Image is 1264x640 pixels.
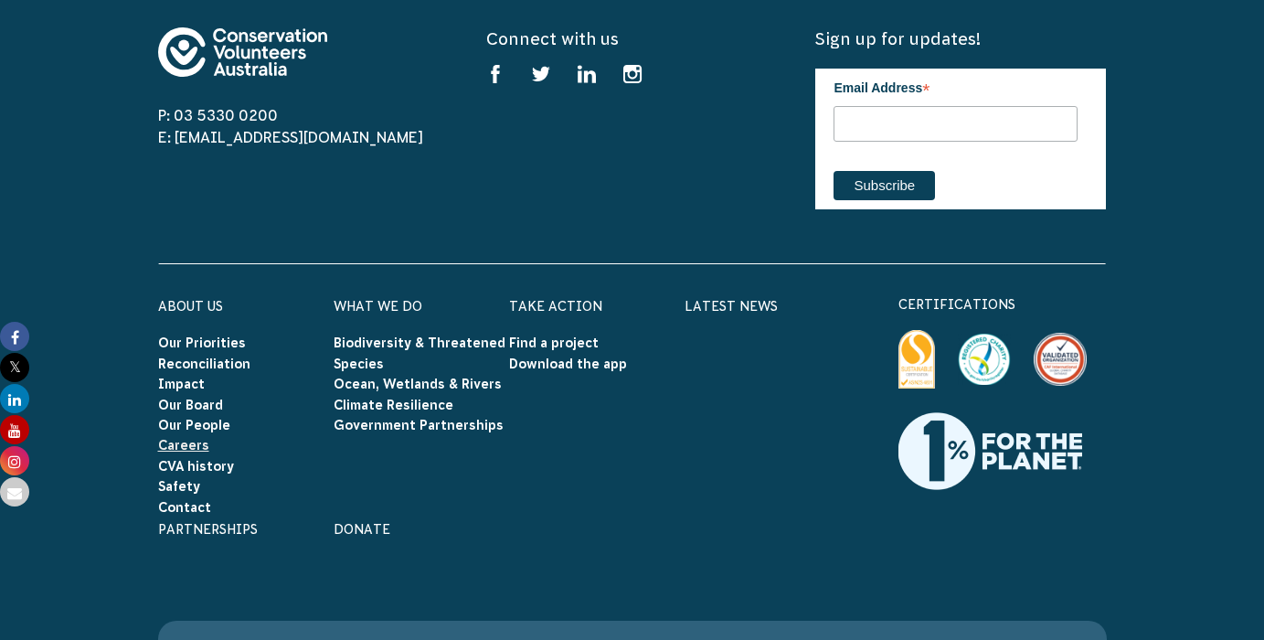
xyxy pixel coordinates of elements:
a: Our Board [158,398,223,412]
a: Contact [158,500,211,515]
a: Government Partnerships [334,418,504,432]
p: certifications [898,293,1107,315]
a: Take Action [509,299,602,314]
a: P: 03 5330 0200 [158,107,278,123]
input: Subscribe [834,171,935,200]
a: What We Do [334,299,422,314]
a: Donate [334,522,390,537]
img: logo-footer.svg [158,27,327,77]
a: CVA history [158,459,234,474]
a: Ocean, Wetlands & Rivers [334,377,502,391]
a: E: [EMAIL_ADDRESS][DOMAIN_NAME] [158,129,423,145]
a: About Us [158,299,223,314]
a: Our People [158,418,230,432]
a: Climate Resilience [334,398,453,412]
a: Find a project [509,336,599,350]
h5: Connect with us [486,27,777,50]
a: Our Priorities [158,336,246,350]
h5: Sign up for updates! [815,27,1106,50]
label: Email Address [834,69,1078,103]
a: Biodiversity & Threatened Species [334,336,505,370]
a: Safety [158,479,200,494]
a: Download the app [509,357,627,371]
a: Reconciliation [158,357,250,371]
a: Impact [158,377,205,391]
a: Partnerships [158,522,258,537]
a: Latest News [685,299,778,314]
a: Careers [158,438,209,453]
